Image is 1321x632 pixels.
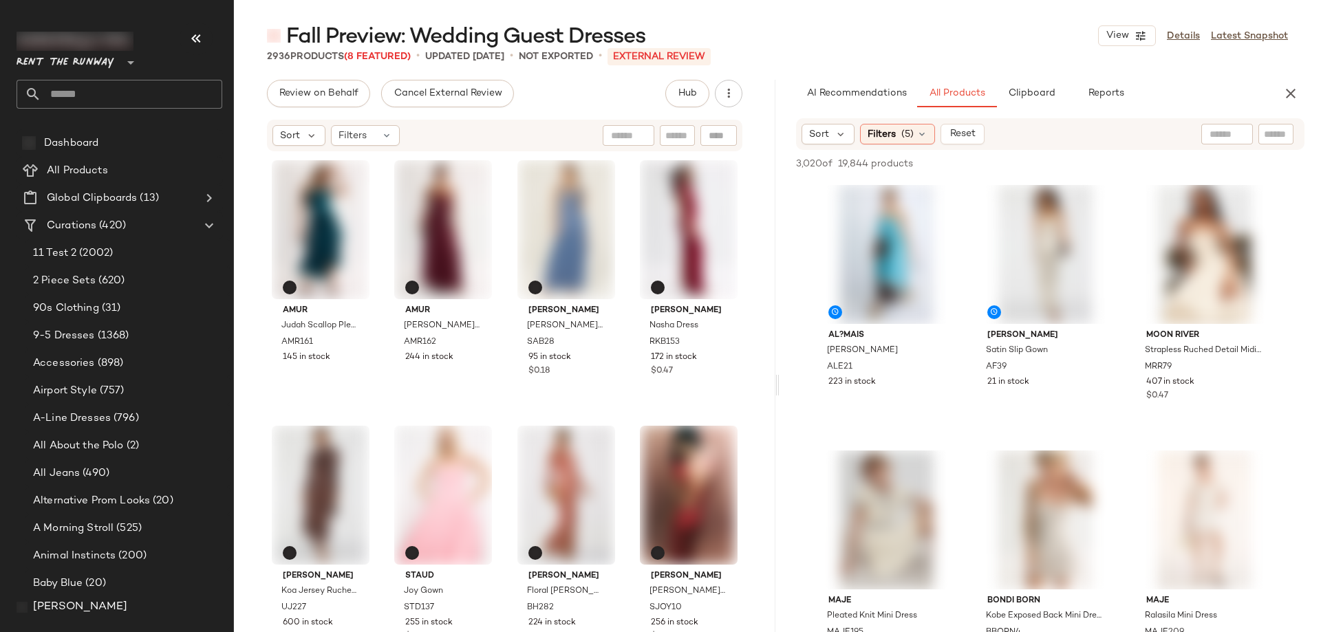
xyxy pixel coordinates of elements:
[114,521,142,536] span: (525)
[640,160,738,299] img: RKB153.jpg
[408,283,416,292] img: svg%3e
[283,351,330,364] span: 145 in stock
[929,88,985,99] span: All Products
[510,48,513,65] span: •
[527,320,603,332] span: [PERSON_NAME] Gown
[1106,30,1129,41] span: View
[976,185,1115,324] img: AF39.jpg
[283,570,358,582] span: [PERSON_NAME]
[33,548,116,564] span: Animal Instincts
[283,617,333,629] span: 600 in stock
[528,305,604,317] span: [PERSON_NAME]
[33,328,95,344] span: 9-5 Dresses
[817,185,956,324] img: ALE21.jpg
[405,351,453,364] span: 244 in stock
[528,351,571,364] span: 95 in stock
[404,602,434,614] span: STD137
[33,411,111,426] span: A-Line Dresses
[828,329,945,342] span: AL?MAIS
[339,129,367,143] span: Filters
[17,602,28,613] img: svg%3e
[987,376,1029,389] span: 21 in stock
[286,283,294,292] img: svg%3e
[394,160,492,299] img: AMR162.jpg
[986,610,1102,622] span: Kobe Exposed Back Mini Dress
[817,450,956,589] img: MAJE195.jpg
[827,610,917,622] span: Pleated Knit Mini Dress
[1098,25,1156,46] button: View
[949,129,975,140] span: Reset
[1146,595,1263,607] span: Maje
[519,50,593,64] p: Not Exported
[527,336,555,349] span: SAB28
[47,190,137,206] span: Global Clipboards
[137,190,159,206] span: (13)
[405,305,481,317] span: AMUR
[33,383,97,399] span: Airport Style
[531,283,539,292] img: svg%3e
[416,48,420,65] span: •
[33,301,99,316] span: 90s Clothing
[528,570,604,582] span: [PERSON_NAME]
[80,466,109,481] span: (490)
[281,602,306,614] span: UJ227
[651,305,727,317] span: [PERSON_NAME]
[827,345,898,357] span: [PERSON_NAME]
[806,88,907,99] span: AI Recommendations
[654,283,662,292] img: svg%3e
[33,438,124,454] span: All About the Polo
[404,320,480,332] span: [PERSON_NAME] Gown
[33,466,80,481] span: All Jeans
[344,52,411,62] span: (8 Featured)
[394,426,492,565] img: STD137.jpg
[976,450,1115,589] img: BBORN4.jpg
[17,32,133,51] img: cfy_white_logo.C9jOOHJF.svg
[654,549,662,557] img: svg%3e
[286,23,645,51] span: Fall Preview: Wedding Guest Dresses
[111,411,139,426] span: (796)
[272,426,369,565] img: UJ227.jpg
[95,356,124,371] span: (898)
[987,329,1104,342] span: [PERSON_NAME]
[124,438,139,454] span: (2)
[1135,185,1274,324] img: MRR79.jpg
[286,549,294,557] img: svg%3e
[150,493,173,509] span: (20)
[76,246,113,261] span: (2002)
[272,160,369,299] img: AMR161.jpg
[281,585,357,598] span: Koa Jersey Ruched Front Turtleneck Dress
[283,305,358,317] span: AMUR
[941,124,985,144] button: Reset
[33,246,76,261] span: 11 Test 2
[528,365,550,378] span: $0.18
[665,80,709,107] button: Hub
[281,320,357,332] span: Judah Scallop Pleated Dress
[116,548,147,564] span: (200)
[1167,29,1200,43] a: Details
[47,163,108,179] span: All Products
[1145,610,1217,622] span: Ralasila Mini Dress
[95,328,129,344] span: (1368)
[796,157,833,171] span: 3,020 of
[408,549,416,557] img: svg%3e
[1145,361,1172,373] span: MRR79
[1146,376,1194,389] span: 407 in stock
[651,570,727,582] span: [PERSON_NAME]
[33,493,150,509] span: Alternative Prom Looks
[608,48,711,65] p: External REVIEW
[1007,88,1055,99] span: Clipboard
[827,361,852,373] span: ALE21
[267,50,411,64] div: Products
[425,50,504,64] p: updated [DATE]
[517,426,615,565] img: BH282.jpg
[528,617,576,629] span: 224 in stock
[599,48,602,65] span: •
[393,88,502,99] span: Cancel External Review
[651,351,697,364] span: 172 in stock
[640,426,738,565] img: SJOY10.jpg
[838,157,913,171] span: 19,844 products
[651,365,673,378] span: $0.47
[44,135,98,151] span: Dashboard
[404,585,443,598] span: Joy Gown
[649,320,698,332] span: Nasha Dress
